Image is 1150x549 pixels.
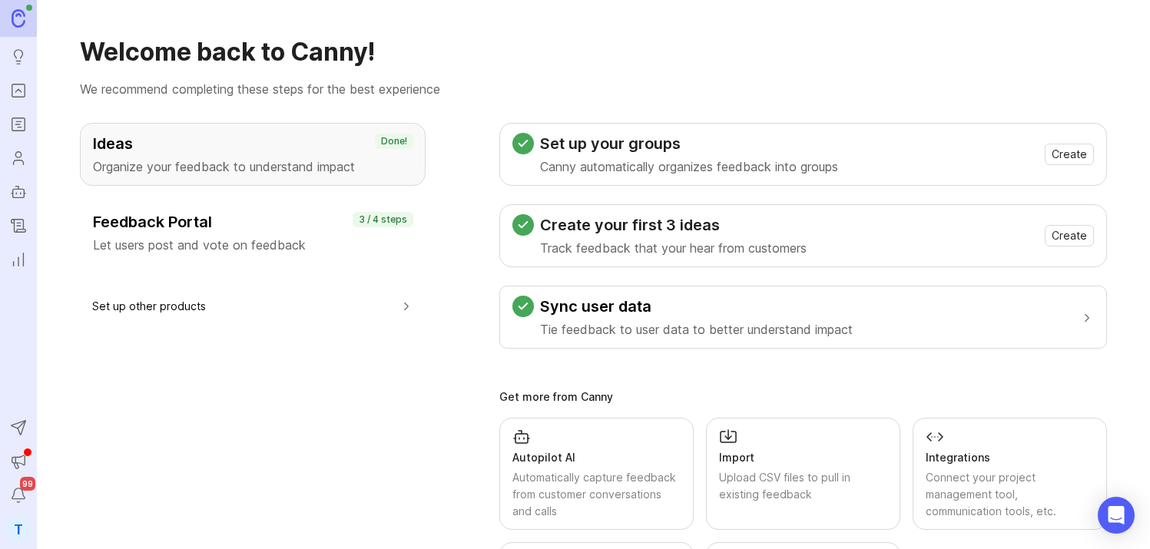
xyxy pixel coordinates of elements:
[93,133,413,154] h3: Ideas
[512,469,681,520] div: Automatically capture feedback from customer conversations and calls
[719,449,887,466] div: Import
[5,43,32,71] a: Ideas
[719,469,887,503] div: Upload CSV files to pull in existing feedback
[5,414,32,442] button: Send to Autopilot
[926,449,1094,466] div: Integrations
[1052,147,1087,162] span: Create
[1052,228,1087,243] span: Create
[499,418,694,530] a: Autopilot AIAutomatically capture feedback from customer conversations and calls
[5,178,32,206] a: Autopilot
[80,123,426,186] button: IdeasOrganize your feedback to understand impactDone!
[540,157,838,176] p: Canny automatically organizes feedback into groups
[512,449,681,466] div: Autopilot AI
[80,201,426,264] button: Feedback PortalLet users post and vote on feedback3 / 4 steps
[80,80,1107,98] p: We recommend completing these steps for the best experience
[1098,497,1135,534] div: Open Intercom Messenger
[5,448,32,475] button: Announcements
[540,239,807,257] p: Track feedback that your hear from customers
[540,296,853,317] h3: Sync user data
[540,133,838,154] h3: Set up your groups
[706,418,900,530] a: ImportUpload CSV files to pull in existing feedback
[926,469,1094,520] div: Connect your project management tool, communication tools, etc.
[359,213,407,226] p: 3 / 4 steps
[12,9,25,27] img: Canny Home
[80,37,1107,68] h1: Welcome back to Canny!
[5,144,32,172] a: Users
[93,211,413,233] h3: Feedback Portal
[5,212,32,240] a: Changelog
[499,392,1107,402] div: Get more from Canny
[512,286,1094,348] button: Sync user dataTie feedback to user data to better understand impact
[5,481,32,509] button: Notifications
[5,111,32,138] a: Roadmaps
[1045,144,1094,165] button: Create
[93,236,413,254] p: Let users post and vote on feedback
[20,477,35,491] span: 99
[1045,225,1094,246] button: Create
[540,320,853,339] p: Tie feedback to user data to better understand impact
[92,289,413,323] button: Set up other products
[5,515,32,543] button: t
[5,246,32,273] a: Reporting
[540,214,807,236] h3: Create your first 3 ideas
[93,157,413,176] p: Organize your feedback to understand impact
[5,77,32,104] a: Portal
[913,418,1107,530] a: IntegrationsConnect your project management tool, communication tools, etc.
[381,135,407,147] p: Done!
